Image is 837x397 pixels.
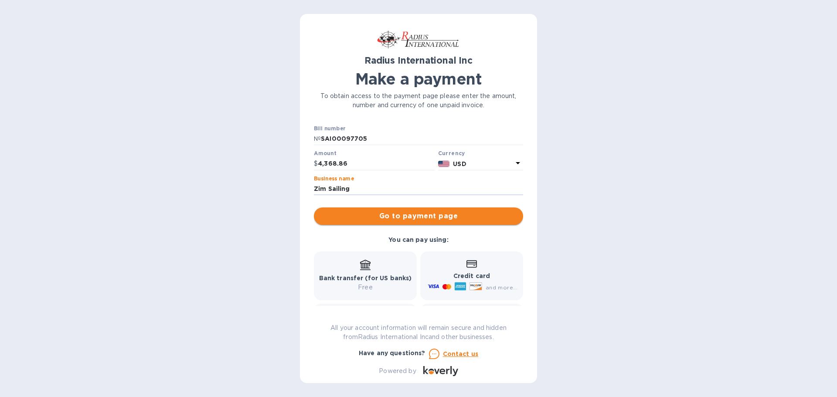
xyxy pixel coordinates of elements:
input: 0.00 [318,157,435,170]
b: Currency [438,150,465,156]
p: All your account information will remain secure and hidden from Radius International Inc and othe... [314,323,523,342]
button: Go to payment page [314,207,523,225]
u: Contact us [443,350,479,357]
p: Powered by [379,366,416,376]
b: USD [453,160,466,167]
p: $ [314,159,318,168]
img: USD [438,161,450,167]
b: Bank transfer (for US banks) [319,275,412,282]
input: Enter business name [314,183,523,196]
h1: Make a payment [314,70,523,88]
span: Go to payment page [321,211,516,221]
label: Bill number [314,126,345,131]
label: Amount [314,151,336,156]
b: You can pay using: [388,236,448,243]
b: Have any questions? [359,349,425,356]
b: Radius International Inc [364,55,473,66]
span: and more... [486,284,517,291]
b: Credit card [453,272,490,279]
p: № [314,134,321,143]
input: Enter bill number [321,132,523,146]
label: Business name [314,176,354,181]
p: To obtain access to the payment page please enter the amount, number and currency of one unpaid i... [314,92,523,110]
p: Free [319,283,412,292]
